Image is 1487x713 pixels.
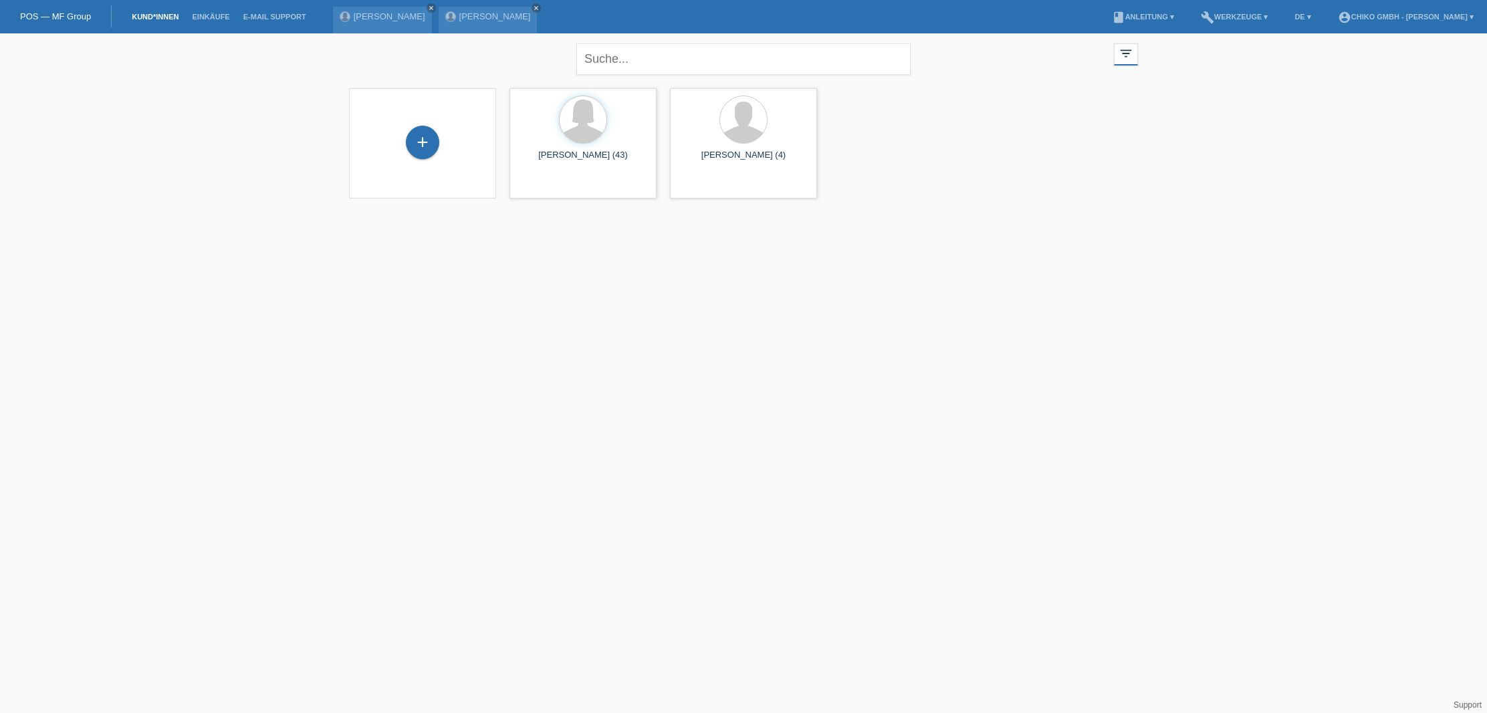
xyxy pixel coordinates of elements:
a: POS — MF Group [20,11,91,21]
a: [PERSON_NAME] [354,11,425,21]
i: account_circle [1338,11,1351,24]
a: close [532,3,541,13]
a: DE ▾ [1288,13,1317,21]
div: Kund*in hinzufügen [407,131,439,154]
i: close [428,5,435,11]
i: book [1112,11,1125,24]
i: build [1201,11,1214,24]
a: Support [1454,700,1482,710]
a: Kund*innen [125,13,185,21]
a: bookAnleitung ▾ [1105,13,1181,21]
i: filter_list [1119,46,1133,61]
div: [PERSON_NAME] (43) [520,150,646,171]
div: [PERSON_NAME] (4) [681,150,806,171]
a: account_circleChiko GmbH - [PERSON_NAME] ▾ [1331,13,1480,21]
input: Suche... [576,43,911,75]
a: buildWerkzeuge ▾ [1194,13,1275,21]
a: Einkäufe [185,13,236,21]
a: close [427,3,436,13]
a: E-Mail Support [237,13,313,21]
i: close [533,5,540,11]
a: [PERSON_NAME] [459,11,531,21]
